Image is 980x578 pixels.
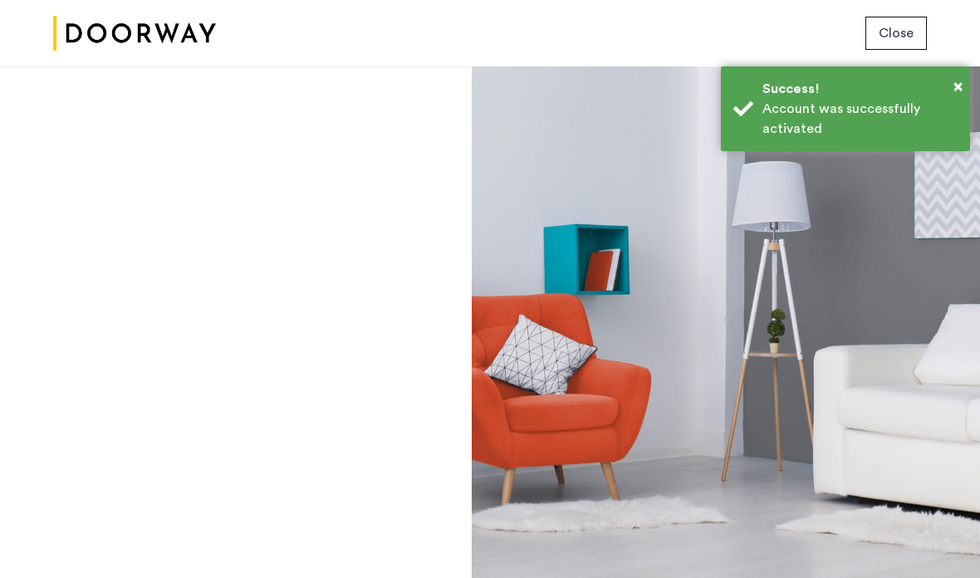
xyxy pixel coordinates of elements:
[762,79,958,99] div: Success!
[865,17,927,50] button: button
[953,74,963,99] button: Close
[762,99,958,139] div: Account was successfully activated
[53,2,216,65] img: logo
[879,23,914,43] span: Close
[953,78,963,95] span: ×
